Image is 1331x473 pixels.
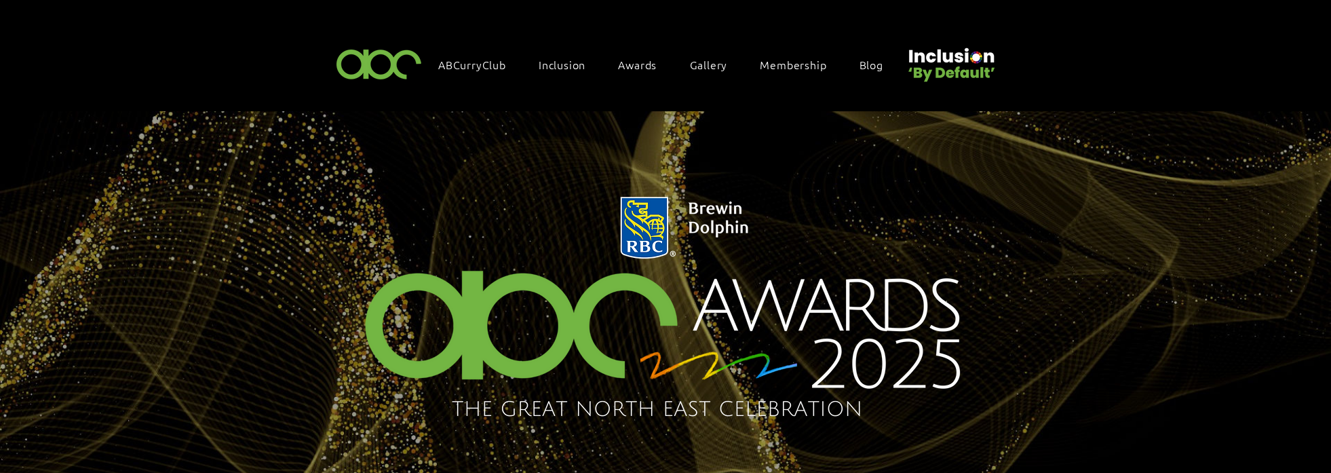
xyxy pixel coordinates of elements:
[618,57,657,72] span: Awards
[539,57,585,72] span: Inclusion
[438,57,506,72] span: ABCurryClub
[904,37,997,83] img: Untitled design (22).png
[690,57,728,72] span: Gallery
[860,57,883,72] span: Blog
[332,43,426,83] img: ABC-Logo-Blank-Background-01-01-2.png
[431,50,904,79] nav: Site
[431,50,526,79] a: ABCurryClub
[853,50,904,79] a: Blog
[760,57,826,72] span: Membership
[611,50,677,79] div: Awards
[328,181,1002,438] img: Northern Insights Double Pager Apr 2025.png
[753,50,847,79] a: Membership
[683,50,748,79] a: Gallery
[532,50,606,79] div: Inclusion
